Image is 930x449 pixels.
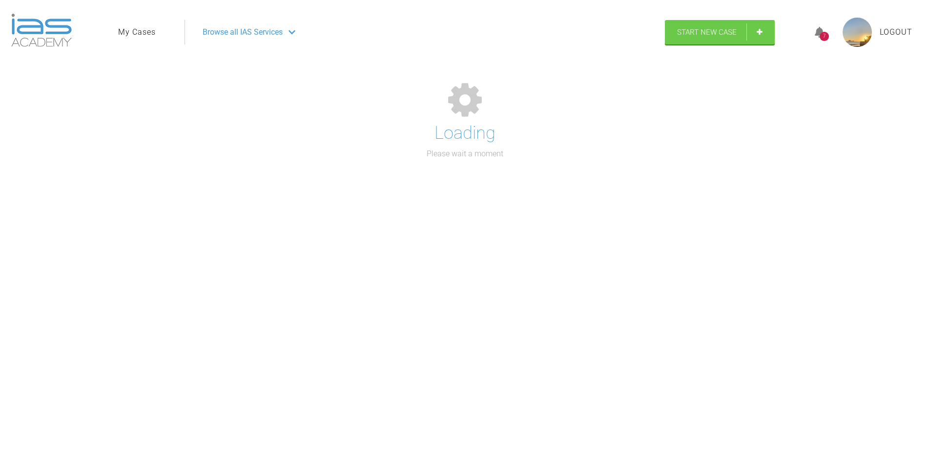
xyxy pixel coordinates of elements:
[677,28,737,37] span: Start New Case
[427,148,503,160] p: Please wait a moment
[820,32,829,41] div: 7
[118,26,156,39] a: My Cases
[434,119,496,148] h1: Loading
[880,26,912,39] a: Logout
[665,20,775,44] a: Start New Case
[203,26,283,39] span: Browse all IAS Services
[843,18,872,47] img: profile.png
[11,14,72,47] img: logo-light.3e3ef733.png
